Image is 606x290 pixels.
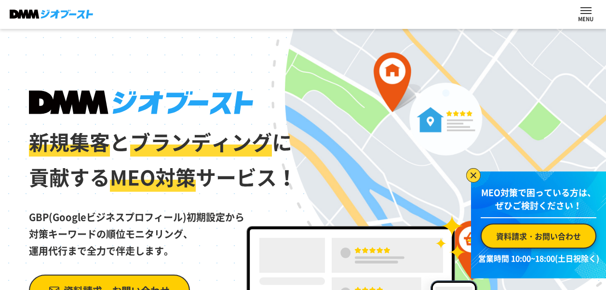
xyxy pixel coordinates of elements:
h1: と に 貢献する サービス！ [29,91,298,195]
img: バナーを閉じる [466,168,481,183]
span: MEO対策 [110,162,196,192]
img: DMMジオブースト [29,91,253,115]
a: 資料請求・お問い合わせ [481,224,596,249]
p: MEO対策で困っている方は、 ぜひご検討ください！ [481,186,596,218]
span: ブランディング [130,127,272,157]
p: GBP(Googleビジネスプロフィール)初期設定から 対策キーワードの順位モニタリング、 運用代行まで全力で伴走します。 [29,195,298,259]
button: ナビを開閉する [580,7,592,14]
span: 資料請求・お問い合わせ [496,230,581,242]
img: DMMジオブースト [10,10,93,19]
span: 新規集客 [29,127,110,157]
p: 営業時間 10:00~18:00(土日祝除く) [477,252,600,264]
